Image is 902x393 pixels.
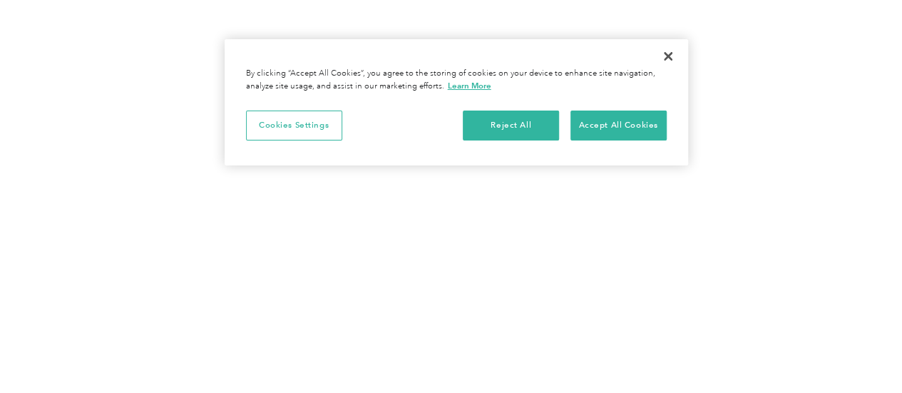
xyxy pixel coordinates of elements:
button: Reject All [463,111,559,141]
div: Privacy [225,39,688,165]
button: Cookies Settings [246,111,342,141]
div: By clicking “Accept All Cookies”, you agree to the storing of cookies on your device to enhance s... [246,68,667,93]
a: More information about your privacy, opens in a new tab [448,81,491,91]
div: Cookie banner [225,39,688,165]
button: Close [652,41,684,72]
button: Accept All Cookies [570,111,667,141]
